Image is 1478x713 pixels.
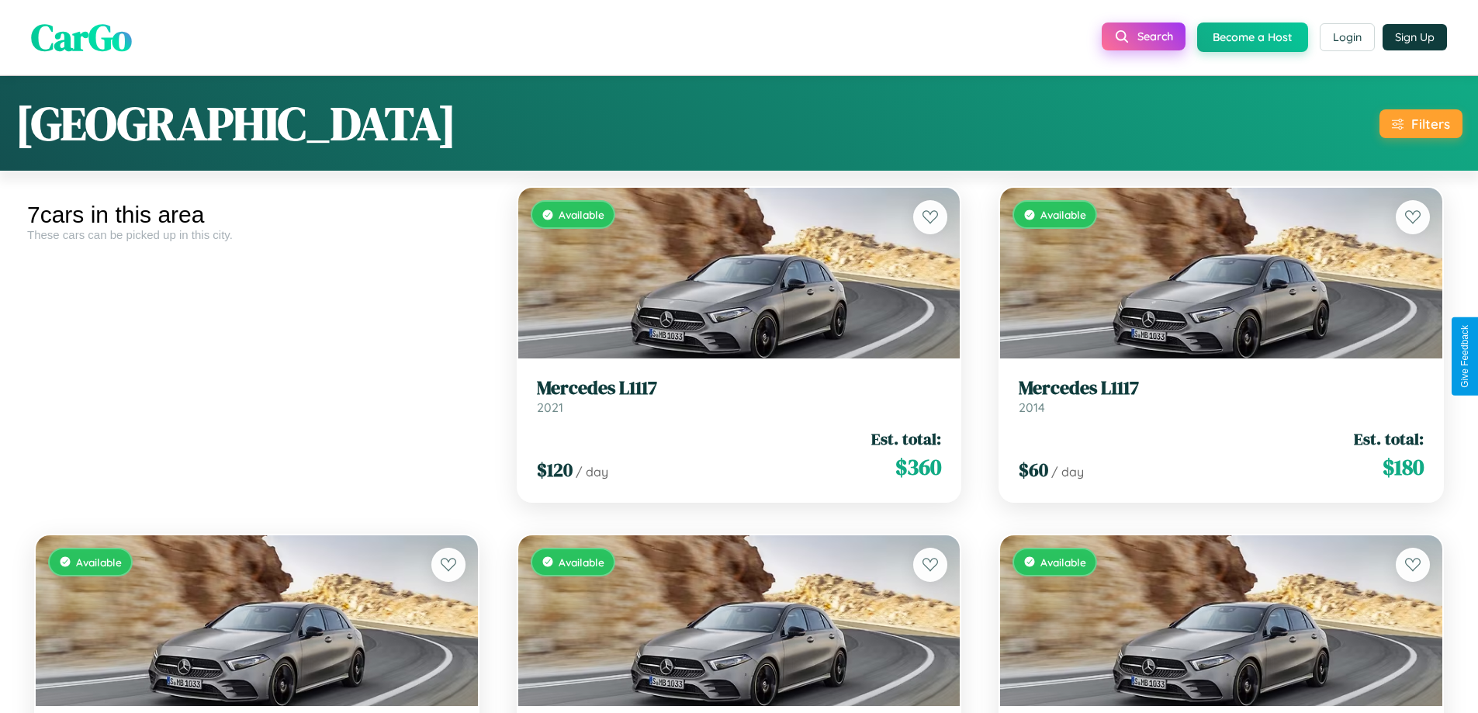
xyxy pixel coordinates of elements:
[1019,457,1048,483] span: $ 60
[27,228,486,241] div: These cars can be picked up in this city.
[1019,377,1424,400] h3: Mercedes L1117
[537,400,563,415] span: 2021
[1137,29,1173,43] span: Search
[31,12,132,63] span: CarGo
[537,457,573,483] span: $ 120
[1051,464,1084,479] span: / day
[559,208,604,221] span: Available
[1019,400,1045,415] span: 2014
[537,377,942,415] a: Mercedes L11172021
[1354,427,1424,450] span: Est. total:
[576,464,608,479] span: / day
[559,556,604,569] span: Available
[1040,208,1086,221] span: Available
[895,452,941,483] span: $ 360
[1197,22,1308,52] button: Become a Host
[16,92,456,155] h1: [GEOGRAPHIC_DATA]
[1102,22,1186,50] button: Search
[76,556,122,569] span: Available
[871,427,941,450] span: Est. total:
[1411,116,1450,132] div: Filters
[1019,377,1424,415] a: Mercedes L11172014
[1383,452,1424,483] span: $ 180
[1459,325,1470,388] div: Give Feedback
[537,377,942,400] h3: Mercedes L1117
[1379,109,1462,138] button: Filters
[1320,23,1375,51] button: Login
[1040,556,1086,569] span: Available
[1383,24,1447,50] button: Sign Up
[27,202,486,228] div: 7 cars in this area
